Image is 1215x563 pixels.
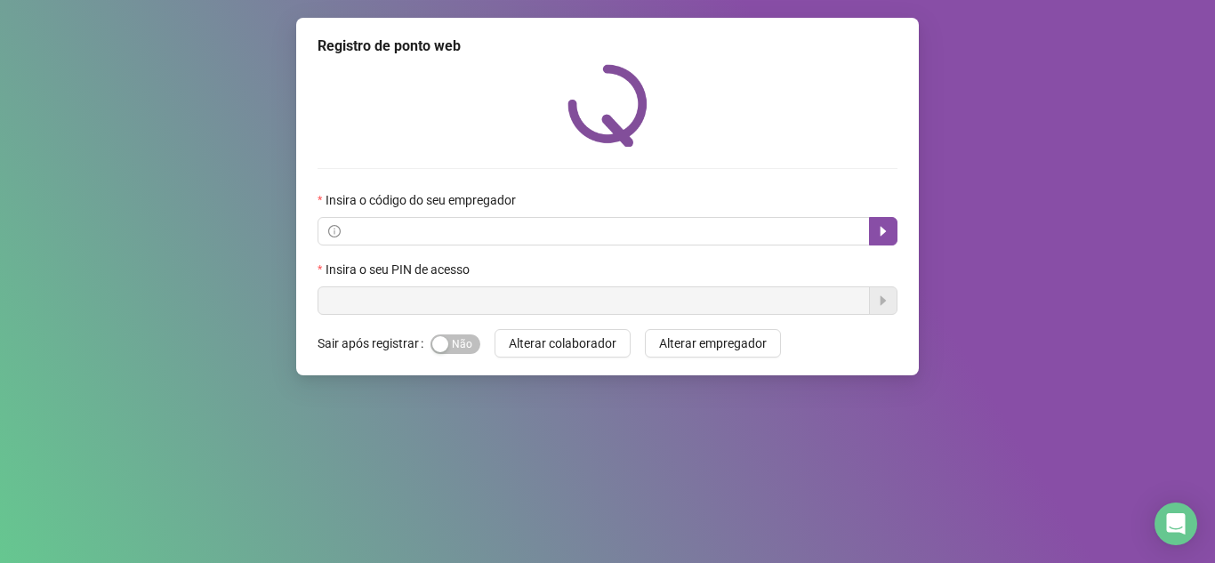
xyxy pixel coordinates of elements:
label: Insira o seu PIN de acesso [318,260,481,279]
span: Alterar empregador [659,334,767,353]
button: Alterar colaborador [495,329,631,358]
div: Open Intercom Messenger [1155,503,1197,545]
span: caret-right [876,224,890,238]
img: QRPoint [567,64,648,147]
label: Sair após registrar [318,329,430,358]
span: info-circle [328,225,341,237]
div: Registro de ponto web [318,36,897,57]
button: Alterar empregador [645,329,781,358]
span: Alterar colaborador [509,334,616,353]
label: Insira o código do seu empregador [318,190,527,210]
